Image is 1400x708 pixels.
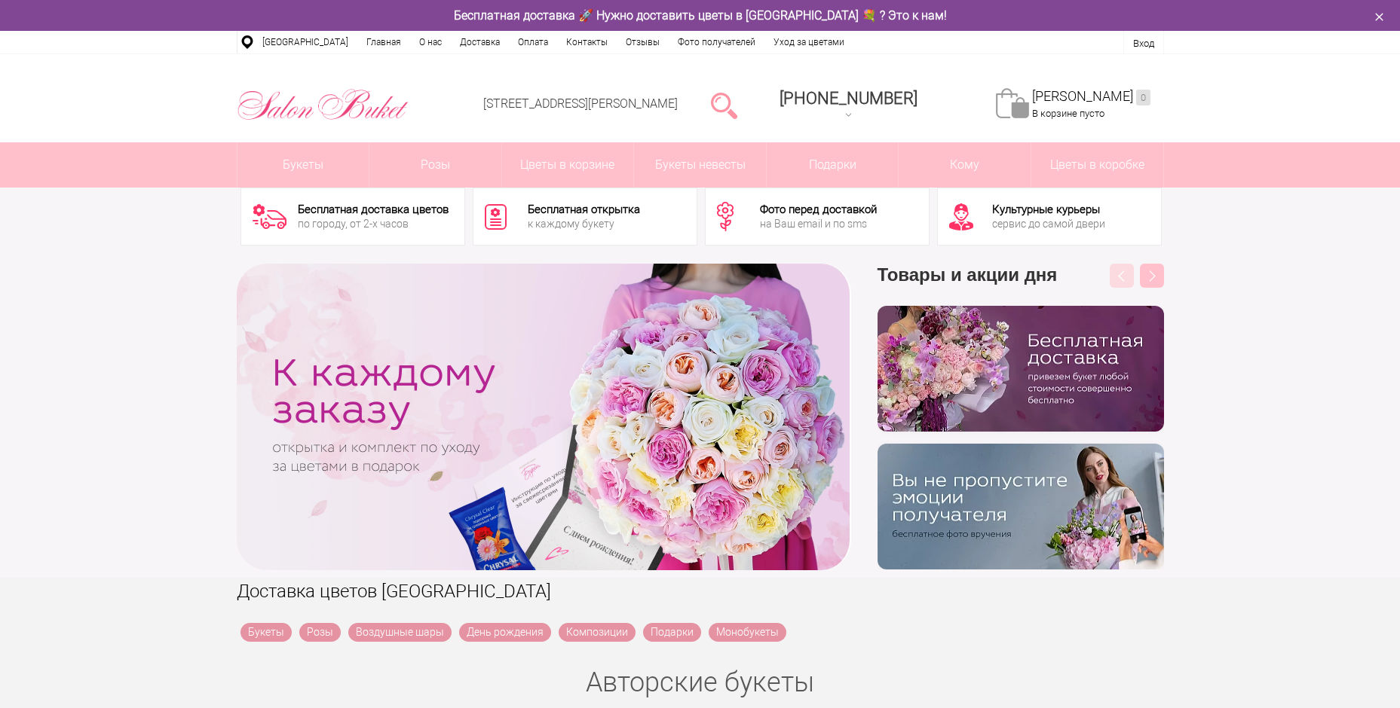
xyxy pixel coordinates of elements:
[410,31,451,53] a: О нас
[459,623,551,642] a: День рождения
[299,623,341,642] a: Розы
[770,84,927,127] a: [PHONE_NUMBER]
[559,623,636,642] a: Композиции
[237,85,409,124] img: Цветы Нижний Новгород
[557,31,617,53] a: Контакты
[760,218,877,229] div: на Ваш email и по sms
[767,142,899,188] a: Подарки
[992,218,1105,229] div: сервис до самой двери
[528,218,640,229] div: к каждому букету
[992,204,1105,215] div: Культурные курьеры
[709,623,786,642] a: Монобукеты
[483,96,678,111] a: [STREET_ADDRESS][PERSON_NAME]
[764,31,853,53] a: Уход за цветами
[357,31,410,53] a: Главная
[348,623,452,642] a: Воздушные шары
[1031,142,1163,188] a: Цветы в коробке
[298,218,449,229] div: по городу, от 2-х часов
[509,31,557,53] a: Оплата
[899,142,1031,188] span: Кому
[760,204,877,215] div: Фото перед доставкой
[878,306,1164,432] img: hpaj04joss48rwypv6hbykmvk1dj7zyr.png.webp
[528,204,640,215] div: Бесплатная открытка
[502,142,634,188] a: Цветы в корзине
[237,578,1164,605] h1: Доставка цветов [GEOGRAPHIC_DATA]
[237,142,369,188] a: Букеты
[643,623,701,642] a: Подарки
[669,31,764,53] a: Фото получателей
[451,31,509,53] a: Доставка
[225,8,1175,23] div: Бесплатная доставка 🚀 Нужно доставить цветы в [GEOGRAPHIC_DATA] 💐 ? Это к нам!
[1140,264,1164,288] button: Next
[878,264,1164,306] h3: Товары и акции дня
[1032,108,1104,119] span: В корзине пусто
[240,623,292,642] a: Букеты
[617,31,669,53] a: Отзывы
[1136,90,1150,105] ins: 0
[1032,88,1150,105] a: [PERSON_NAME]
[634,142,766,188] a: Букеты невесты
[298,204,449,215] div: Бесплатная доставка цветов
[369,142,501,188] a: Розы
[586,667,814,698] a: Авторские букеты
[1133,38,1154,49] a: Вход
[253,31,357,53] a: [GEOGRAPHIC_DATA]
[878,444,1164,569] img: v9wy31nijnvkfycrkduev4dhgt9psb7e.png.webp
[780,89,918,108] span: [PHONE_NUMBER]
